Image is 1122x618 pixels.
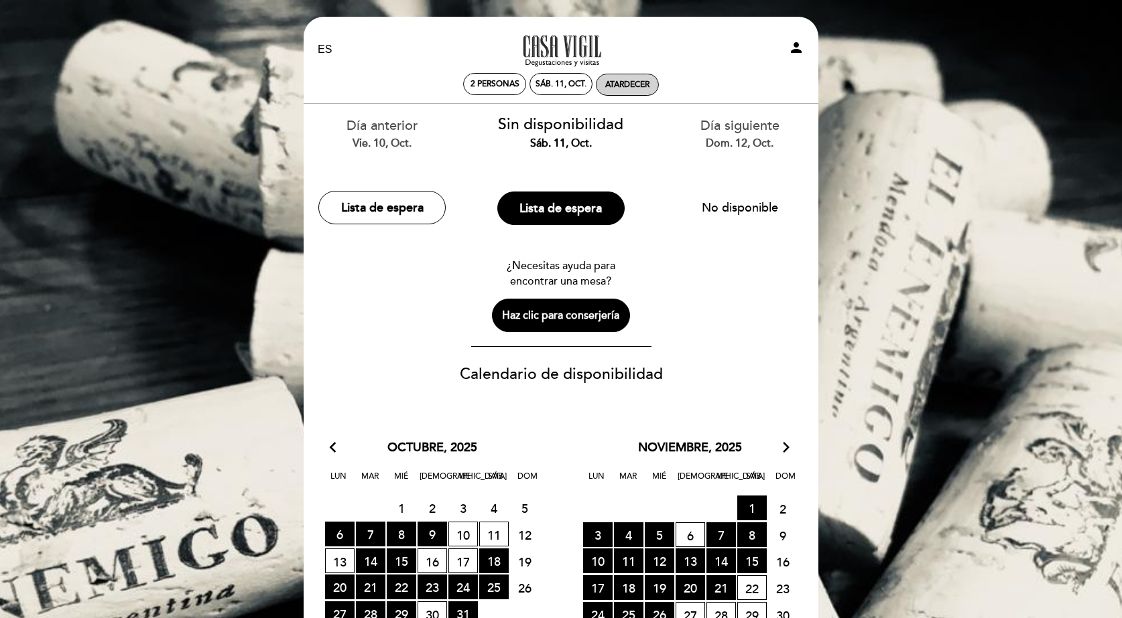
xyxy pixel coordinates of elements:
[479,574,509,599] span: 25
[737,522,767,547] span: 8
[780,439,792,457] i: arrow_forward_ios
[510,522,540,547] span: 12
[418,548,447,573] span: 16
[356,574,385,599] span: 21
[676,191,804,224] button: No disponible
[614,548,643,573] span: 11
[768,576,798,601] span: 23
[418,574,447,599] span: 23
[676,548,705,573] span: 13
[451,469,478,494] span: Vie
[325,522,355,546] span: 6
[479,548,509,573] span: 18
[737,548,767,573] span: 15
[772,469,799,494] span: Dom
[583,575,613,600] span: 17
[325,548,355,573] span: 13
[325,469,352,494] span: Lun
[660,136,819,151] div: dom. 12, oct.
[709,469,736,494] span: Vie
[646,469,673,494] span: Mié
[498,115,623,134] span: Sin disponibilidad
[583,469,610,494] span: Lun
[706,575,736,600] span: 21
[387,548,416,573] span: 15
[583,548,613,573] span: 10
[388,469,415,494] span: Mié
[387,522,416,546] span: 8
[741,469,767,494] span: Sáb
[676,575,705,600] span: 20
[482,136,641,151] div: sáb. 11, oct.
[605,80,649,90] div: Atardecer
[638,439,742,457] span: noviembre, 2025
[418,495,447,520] span: 2
[615,469,641,494] span: Mar
[357,469,383,494] span: Mar
[492,258,631,289] div: ¿Necesitas ayuda para encontrar una mesa?
[645,548,674,573] span: 12
[645,575,674,600] span: 19
[676,522,705,547] span: 6
[418,522,447,546] span: 9
[387,439,477,457] span: octubre, 2025
[706,522,736,547] span: 7
[583,522,613,547] span: 3
[788,40,804,60] button: person
[479,522,509,546] span: 11
[356,522,385,546] span: 7
[502,310,619,321] span: Haz clic para conserjería
[387,574,416,599] span: 22
[356,548,385,573] span: 14
[448,495,478,520] span: 3
[768,549,798,574] span: 16
[737,575,767,600] span: 22
[477,31,645,68] a: A la tarde en Casa Vigil
[471,79,519,89] span: 2 personas
[768,496,798,521] span: 2
[448,522,478,546] span: 10
[448,574,478,599] span: 24
[510,575,540,600] span: 26
[492,299,631,332] button: Haz clic para conserjería
[660,117,819,151] div: Día siguiente
[387,495,416,520] span: 1
[788,40,804,56] i: person
[614,575,643,600] span: 18
[706,548,736,573] span: 14
[645,522,674,547] span: 5
[330,439,342,457] i: arrow_back_ios
[479,495,509,520] span: 4
[483,469,509,494] span: Sáb
[737,495,767,520] span: 1
[536,79,586,89] div: sáb. 11, oct.
[614,522,643,547] span: 4
[303,136,462,151] div: vie. 10, oct.
[318,191,446,224] button: Lista de espera
[510,495,540,520] span: 5
[678,469,704,494] span: [DEMOGRAPHIC_DATA]
[510,549,540,574] span: 19
[768,523,798,548] span: 9
[420,469,446,494] span: [DEMOGRAPHIC_DATA]
[448,548,478,573] span: 17
[303,117,462,151] div: Día anterior
[325,574,355,599] span: 20
[497,191,625,225] button: Lista de espera
[460,365,663,384] span: Calendario de disponibilidad
[514,469,541,494] span: Dom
